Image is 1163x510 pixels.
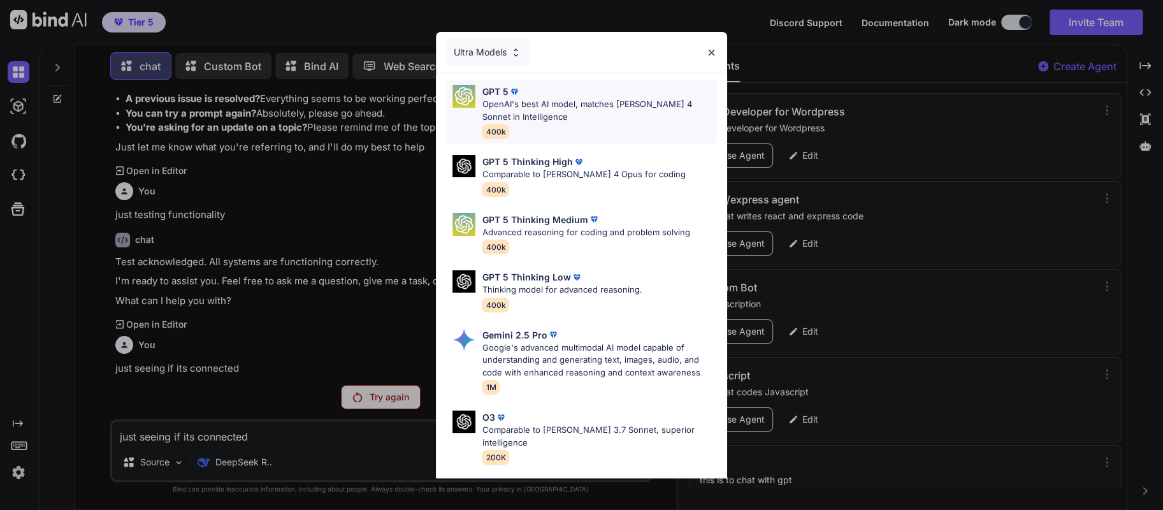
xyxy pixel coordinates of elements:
[482,411,495,424] p: O3
[482,182,509,197] span: 400k
[482,270,570,284] p: GPT 5 Thinking Low
[482,284,642,296] p: Thinking model for advanced reasoning.
[510,47,521,58] img: Pick Models
[588,213,600,226] img: premium
[452,155,475,177] img: Pick Models
[446,38,529,66] div: Ultra Models
[482,424,716,449] p: Comparable to [PERSON_NAME] 3.7 Sonnet, superior intelligence
[482,98,716,123] p: OpenAI's best AI model, matches [PERSON_NAME] 4 Sonnet in Intelligence
[482,240,509,254] span: 400k
[482,450,509,465] span: 200K
[482,85,508,98] p: GPT 5
[495,411,507,424] img: premium
[482,380,500,395] span: 1M
[482,168,685,181] p: Comparable to [PERSON_NAME] 4 Opus for coding
[482,342,716,379] p: Google's advanced multimodal AI model capable of understanding and generating text, images, audio...
[570,271,583,284] img: premium
[452,213,475,236] img: Pick Models
[482,124,509,139] span: 400k
[482,155,572,168] p: GPT 5 Thinking High
[482,226,690,239] p: Advanced reasoning for coding and problem solving
[572,156,585,168] img: premium
[547,328,560,341] img: premium
[452,328,475,351] img: Pick Models
[482,328,547,342] p: Gemini 2.5 Pro
[482,213,588,226] p: GPT 5 Thinking Medium
[508,85,521,98] img: premium
[452,85,475,108] img: Pick Models
[452,270,475,293] img: Pick Models
[452,411,475,433] img: Pick Models
[482,298,509,312] span: 400k
[706,47,717,58] img: close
